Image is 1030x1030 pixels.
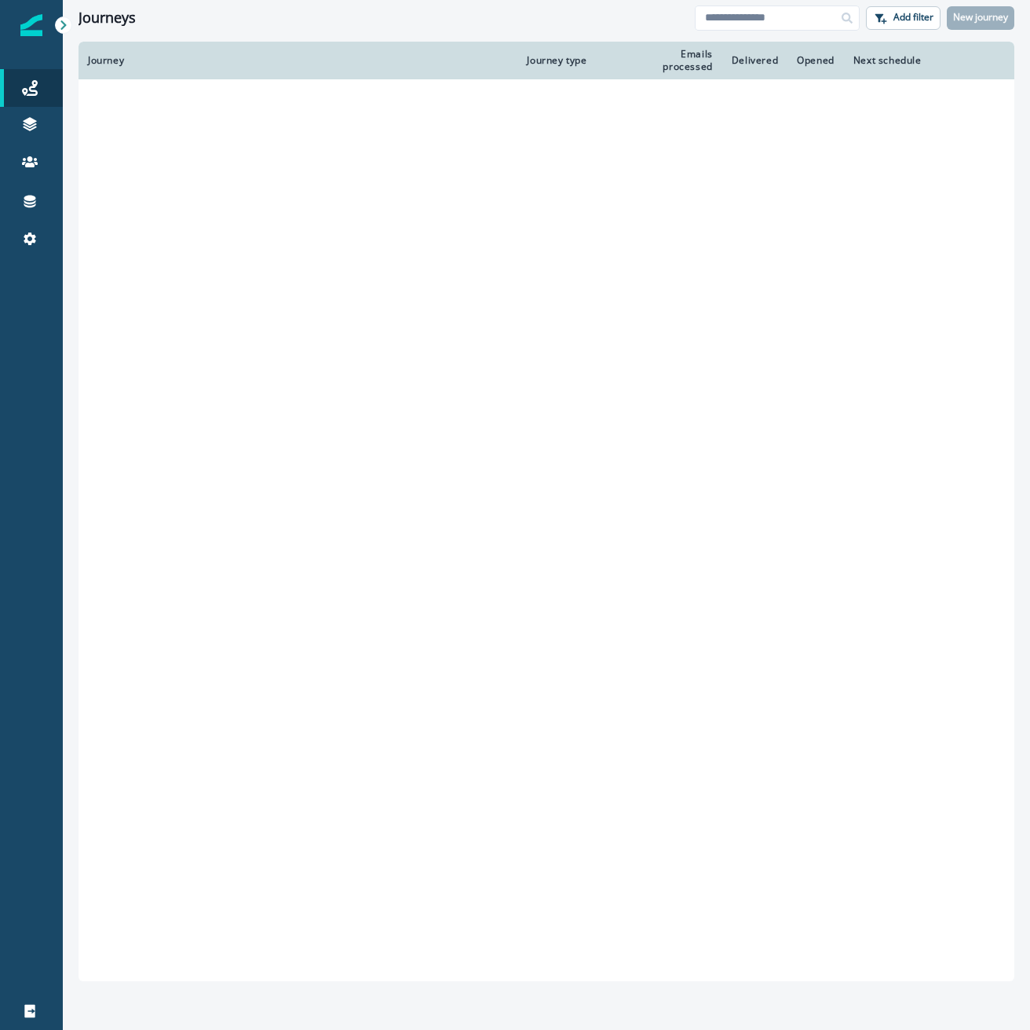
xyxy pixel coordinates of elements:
[79,9,136,27] h1: Journeys
[953,12,1008,23] p: New journey
[866,6,941,30] button: Add filter
[853,54,970,67] div: Next schedule
[527,54,612,67] div: Journey type
[88,54,508,67] div: Journey
[20,14,42,36] img: Inflection
[732,54,778,67] div: Delivered
[797,54,835,67] div: Opened
[631,48,713,73] div: Emails processed
[893,12,933,23] p: Add filter
[947,6,1014,30] button: New journey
